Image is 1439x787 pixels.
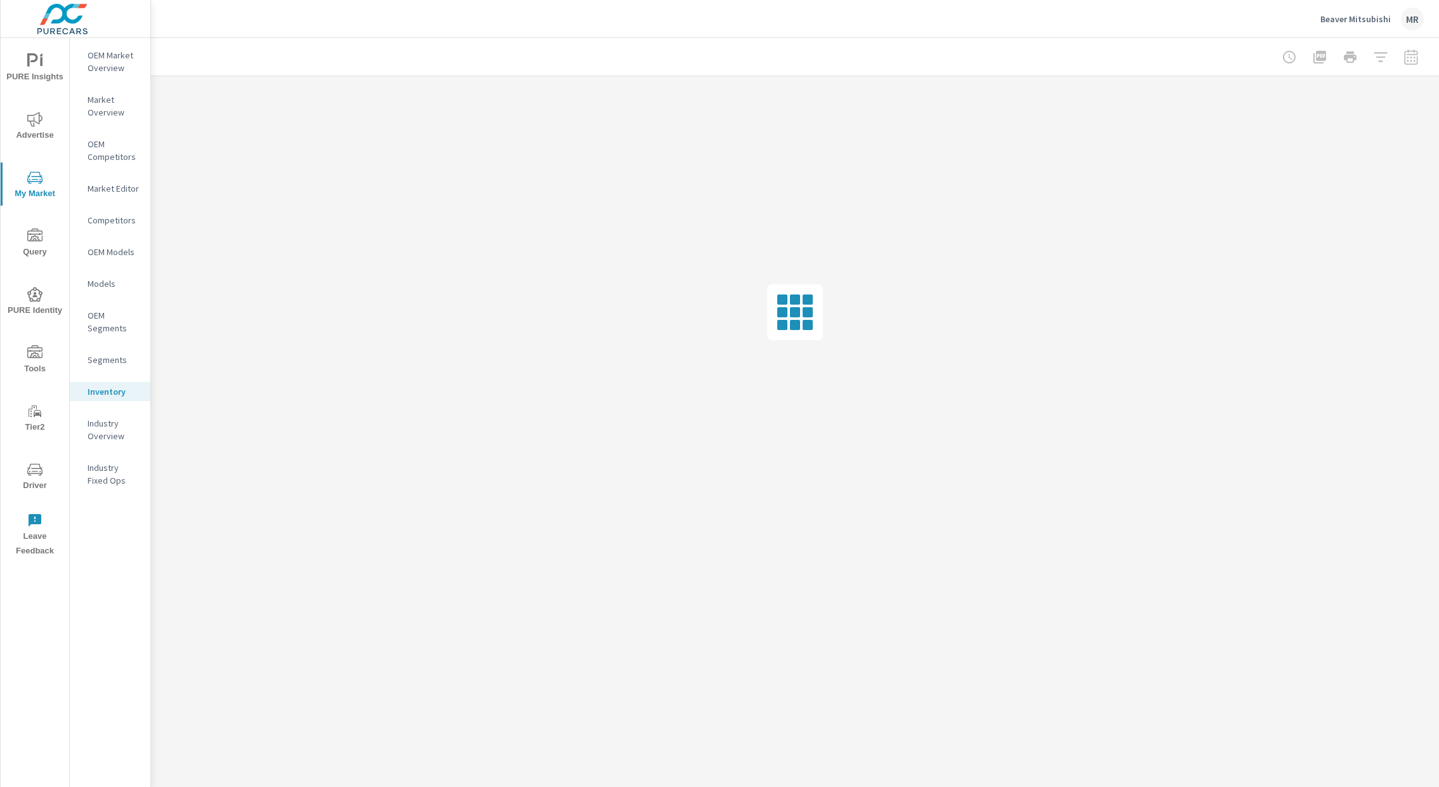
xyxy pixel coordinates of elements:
div: OEM Models [70,242,150,261]
span: PURE Insights [4,53,65,84]
span: My Market [4,170,65,201]
span: PURE Identity [4,287,65,318]
span: Advertise [4,112,65,143]
div: OEM Competitors [70,135,150,166]
p: Industry Overview [88,417,140,442]
p: Beaver Mitsubishi [1320,13,1391,25]
div: Models [70,274,150,293]
p: Competitors [88,214,140,227]
p: OEM Market Overview [88,49,140,74]
span: Tools [4,345,65,376]
p: OEM Models [88,246,140,258]
p: OEM Competitors [88,138,140,163]
span: Leave Feedback [4,513,65,559]
div: MR [1401,8,1424,30]
div: Market Overview [70,90,150,122]
p: Market Overview [88,93,140,119]
p: Industry Fixed Ops [88,461,140,487]
p: Models [88,277,140,290]
p: Market Editor [88,182,140,195]
p: Inventory [88,385,140,398]
div: Segments [70,350,150,369]
div: Competitors [70,211,150,230]
span: Query [4,228,65,260]
div: Inventory [70,382,150,401]
p: OEM Segments [88,309,140,334]
div: OEM Market Overview [70,46,150,77]
p: Segments [88,354,140,366]
div: Industry Fixed Ops [70,458,150,490]
span: Tier2 [4,404,65,435]
div: OEM Segments [70,306,150,338]
div: Market Editor [70,179,150,198]
div: Industry Overview [70,414,150,446]
div: nav menu [1,38,69,564]
span: Driver [4,462,65,493]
